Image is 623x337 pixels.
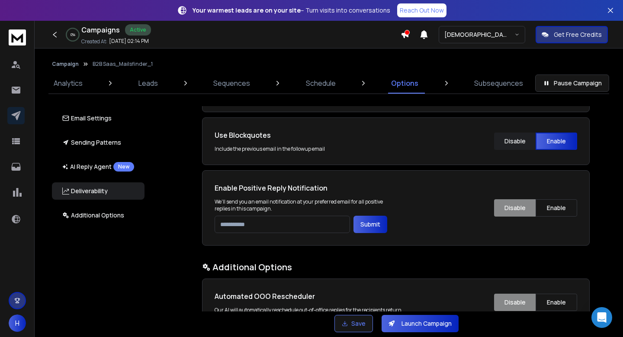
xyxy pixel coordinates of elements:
[469,73,528,94] a: Subsequences
[444,30,514,39] p: [DEMOGRAPHIC_DATA] <> Harsh SSA
[208,73,255,94] a: Sequences
[9,29,26,45] img: logo
[306,78,336,88] p: Schedule
[62,114,112,123] p: Email Settings
[71,32,75,37] p: 0 %
[138,78,158,88] p: Leads
[535,75,609,92] button: Pause Campaign
[554,30,602,39] p: Get Free Credits
[400,6,444,15] p: Reach Out Now
[391,78,418,88] p: Options
[9,314,26,332] button: H
[591,307,612,328] div: Open Intercom Messenger
[125,24,151,36] div: Active
[301,73,341,94] a: Schedule
[52,61,79,68] button: Campaign
[193,6,390,15] p: – Turn visits into conversations
[48,73,88,94] a: Analytics
[81,25,120,35] h1: Campaigns
[397,3,446,17] a: Reach Out Now
[81,38,107,45] p: Created At:
[93,61,153,68] p: B2B Saas_Mailsfinder_1
[109,38,149,45] p: [DATE] 02:14 PM
[52,110,145,127] button: Email Settings
[54,78,83,88] p: Analytics
[213,78,250,88] p: Sequences
[386,73,424,94] a: Options
[133,73,163,94] a: Leads
[193,6,301,14] strong: Your warmest leads are on your site
[536,26,608,43] button: Get Free Credits
[474,78,523,88] p: Subsequences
